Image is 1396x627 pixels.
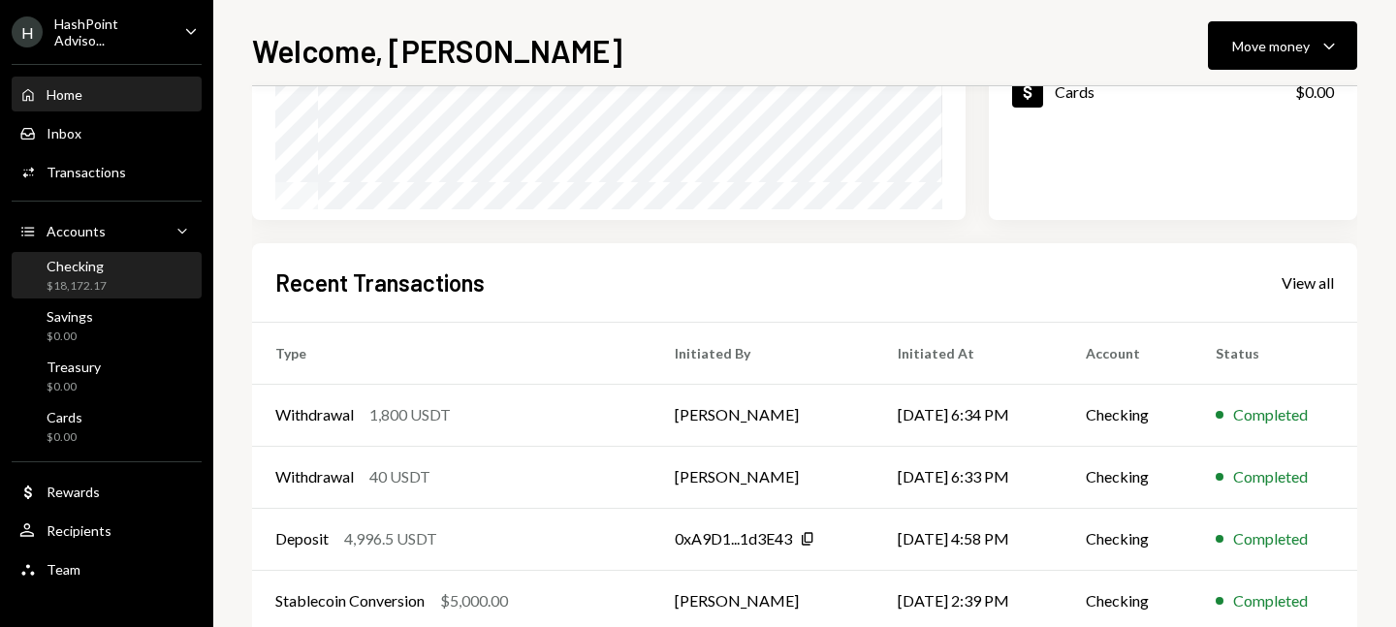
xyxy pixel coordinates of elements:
a: Home [12,77,202,111]
td: [PERSON_NAME] [651,446,873,508]
th: Initiated By [651,322,873,384]
div: Completed [1233,527,1308,550]
th: Status [1192,322,1357,384]
a: Transactions [12,154,202,189]
td: [DATE] 6:34 PM [874,384,1063,446]
div: Savings [47,308,93,325]
th: Initiated At [874,322,1063,384]
td: [DATE] 6:33 PM [874,446,1063,508]
div: Checking [47,258,107,274]
td: Checking [1063,446,1192,508]
a: Inbox [12,115,202,150]
div: 40 USDT [369,465,430,488]
div: 0xA9D1...1d3E43 [675,527,792,550]
div: Recipients [47,522,111,539]
th: Account [1063,322,1192,384]
div: Cards [47,409,82,425]
a: Team [12,551,202,586]
div: $0.00 [47,429,82,446]
a: View all [1282,271,1334,293]
div: Treasury [47,359,101,375]
td: [DATE] 4:58 PM [874,508,1063,570]
div: Accounts [47,223,106,239]
button: Move money [1208,21,1357,70]
a: Rewards [12,474,202,509]
a: Treasury$0.00 [12,353,202,399]
div: Transactions [47,164,126,180]
div: $5,000.00 [440,589,508,612]
div: Deposit [275,527,329,550]
div: Withdrawal [275,465,354,488]
div: Inbox [47,125,81,141]
div: Completed [1233,589,1308,612]
a: Cards$0.00 [989,59,1357,124]
div: Stablecoin Conversion [275,589,425,612]
div: Move money [1232,36,1310,56]
div: Home [47,86,82,103]
div: Team [47,561,80,578]
a: Checking$18,172.17 [12,252,202,298]
h2: Recent Transactions [275,266,485,298]
div: $0.00 [47,329,93,345]
div: HashPoint Adviso... [54,16,169,48]
a: Savings$0.00 [12,302,202,349]
td: Checking [1063,384,1192,446]
div: $0.00 [47,379,101,395]
div: Withdrawal [275,403,354,426]
div: 4,996.5 USDT [344,527,437,550]
div: H [12,16,43,47]
div: Completed [1233,403,1308,426]
td: Checking [1063,508,1192,570]
div: $18,172.17 [47,278,107,295]
div: Completed [1233,465,1308,488]
div: View all [1282,273,1334,293]
div: Rewards [47,484,100,500]
div: 1,800 USDT [369,403,451,426]
div: Cards [1055,82,1095,101]
a: Recipients [12,513,202,548]
td: [PERSON_NAME] [651,384,873,446]
div: $0.00 [1295,80,1334,104]
a: Accounts [12,213,202,248]
a: Cards$0.00 [12,403,202,450]
h1: Welcome, [PERSON_NAME] [252,31,622,70]
th: Type [252,322,651,384]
